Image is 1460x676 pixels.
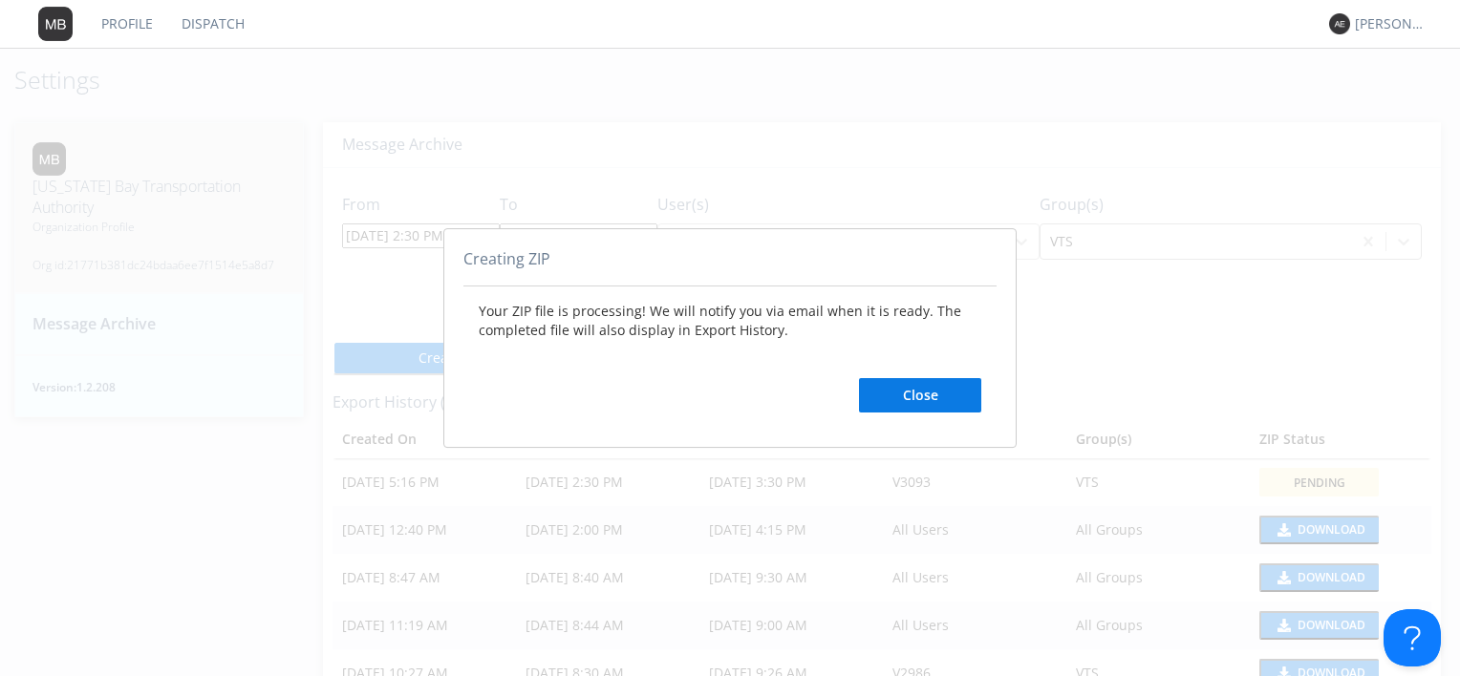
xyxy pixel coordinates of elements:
[443,228,1017,448] div: abcd
[859,378,981,412] button: Close
[1384,609,1441,666] iframe: Toggle Customer Support
[1355,14,1427,33] div: [PERSON_NAME]
[38,7,73,41] img: 373638.png
[1329,13,1350,34] img: 373638.png
[463,286,997,428] div: Your ZIP file is processing! We will notify you via email when it is ready. The completed file wi...
[463,248,997,286] div: Creating ZIP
